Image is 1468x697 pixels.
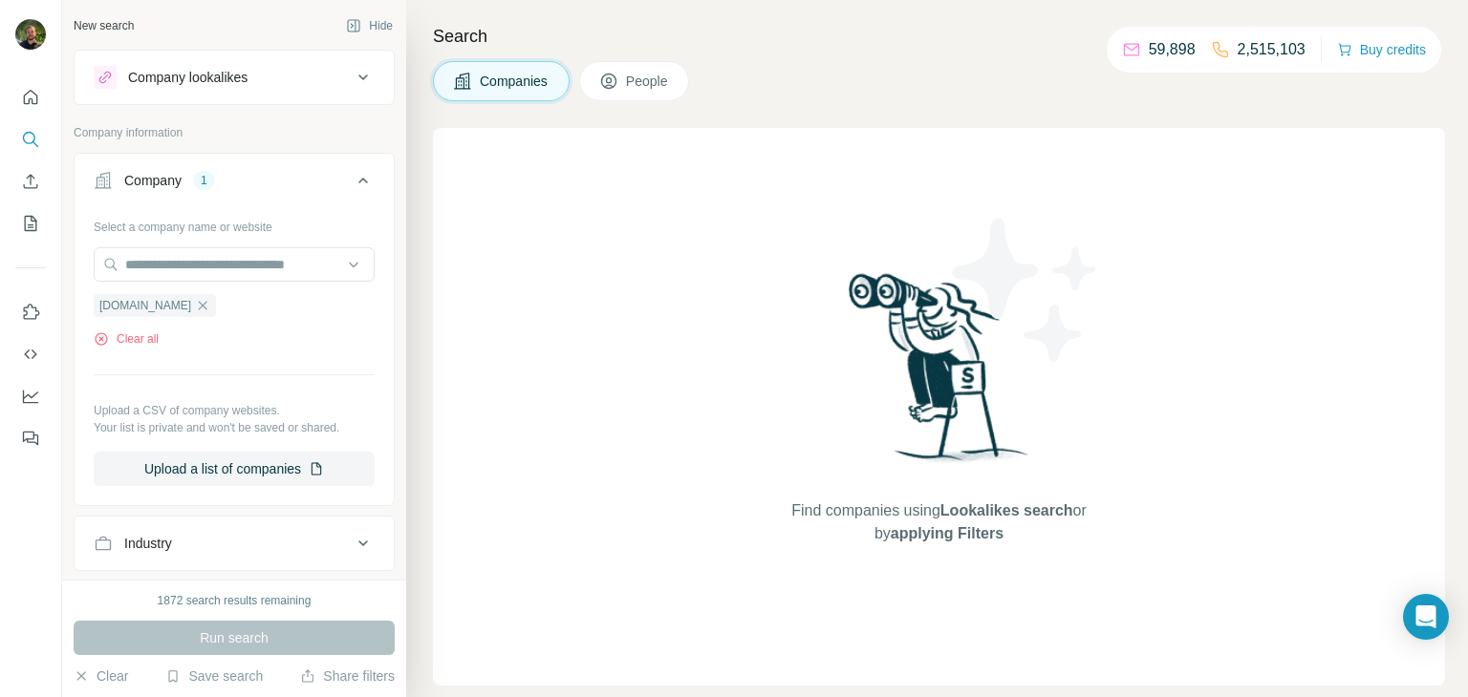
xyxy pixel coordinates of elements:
[1149,38,1196,61] p: 59,898
[15,164,46,199] button: Enrich CSV
[94,419,375,436] p: Your list is private and won't be saved or shared.
[75,158,394,211] button: Company1
[94,211,375,236] div: Select a company name or website
[891,525,1004,541] span: applying Filters
[15,122,46,157] button: Search
[94,330,159,348] button: Clear all
[939,204,1112,376] img: Surfe Illustration - Stars
[15,337,46,371] button: Use Surfe API
[15,80,46,115] button: Quick start
[74,666,128,686] button: Clear
[74,124,395,141] p: Company information
[158,592,312,609] div: 1872 search results remaining
[1337,36,1426,63] button: Buy credits
[626,72,670,91] span: People
[333,11,406,40] button: Hide
[75,520,394,566] button: Industry
[75,54,394,100] button: Company lookalikes
[786,499,1091,545] span: Find companies using or by
[1403,594,1449,640] div: Open Intercom Messenger
[940,502,1073,518] span: Lookalikes search
[94,452,375,486] button: Upload a list of companies
[480,72,550,91] span: Companies
[124,171,182,190] div: Company
[15,295,46,329] button: Use Surfe on LinkedIn
[1238,38,1306,61] p: 2,515,103
[433,23,1445,50] h4: Search
[99,297,191,314] span: [DOMAIN_NAME]
[94,402,375,419] p: Upload a CSV of company websites.
[15,379,46,413] button: Dashboard
[128,68,248,87] div: Company lookalikes
[300,666,395,686] button: Share filters
[15,19,46,50] img: Avatar
[124,534,172,553] div: Industry
[15,421,46,455] button: Feedback
[15,206,46,241] button: My lists
[840,268,1039,481] img: Surfe Illustration - Woman searching with binoculars
[74,17,134,34] div: New search
[165,666,263,686] button: Save search
[193,172,215,189] div: 1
